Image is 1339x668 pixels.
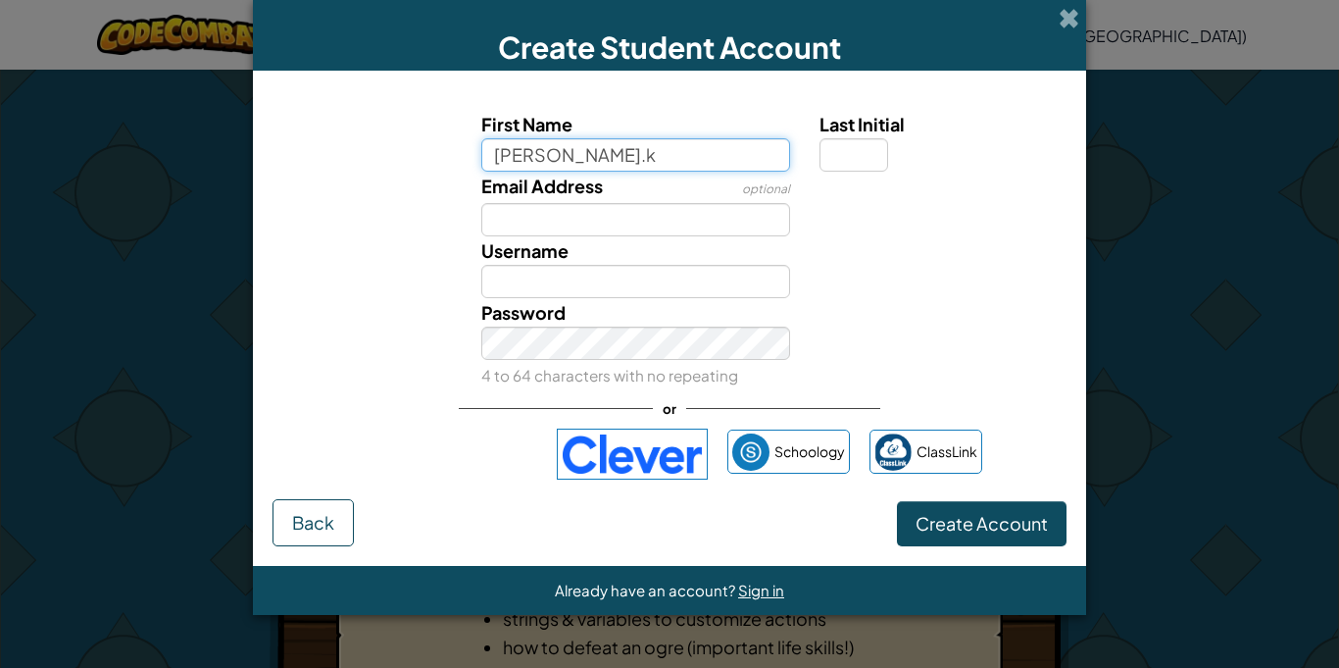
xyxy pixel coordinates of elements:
span: Create Account [916,512,1048,535]
span: Email Address [481,175,603,197]
span: First Name [481,113,572,135]
span: Schoology [774,437,845,466]
button: Create Account [897,501,1066,546]
img: schoology.png [732,434,769,471]
span: Last Initial [819,113,905,135]
span: ClassLink [917,437,977,466]
span: Password [481,301,566,324]
span: Username [481,239,569,262]
span: or [653,394,686,423]
img: classlink-logo-small.png [874,434,912,471]
iframe: Sign in with Google Button [348,433,547,476]
span: Create Student Account [498,28,841,66]
span: optional [742,181,790,196]
span: Already have an account? [555,581,738,599]
span: Back [292,511,334,534]
a: Sign in [738,581,784,599]
button: Back [273,499,354,546]
img: clever-logo-blue.png [557,429,708,480]
small: 4 to 64 characters with no repeating [481,366,738,385]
